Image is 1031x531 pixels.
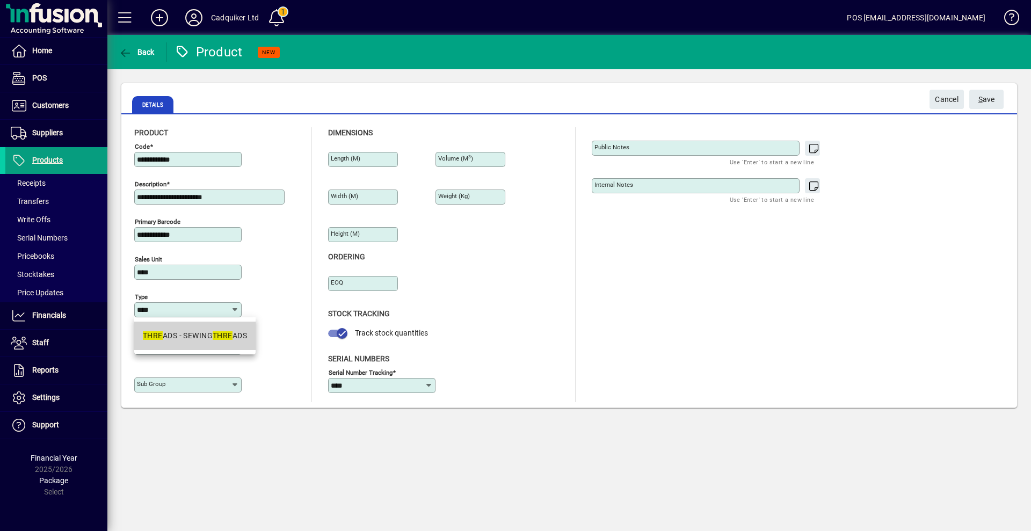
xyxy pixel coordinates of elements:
mat-label: Sub group [137,380,165,388]
span: Staff [32,338,49,347]
a: Suppliers [5,120,107,147]
div: ADS - SEWING ADS [143,330,247,341]
mat-label: Sales unit [135,256,162,263]
button: Save [969,90,1004,109]
a: Home [5,38,107,64]
em: THRE [213,331,233,340]
button: Profile [177,8,211,27]
div: Cadquiker Ltd [211,9,259,26]
em: THRE [143,331,163,340]
mat-label: Height (m) [331,230,360,237]
span: Price Updates [11,288,63,297]
mat-option: THREADS - SEWING THREADS [134,322,256,350]
div: POS [EMAIL_ADDRESS][DOMAIN_NAME] [847,9,985,26]
span: Pricebooks [11,252,54,260]
a: Price Updates [5,283,107,302]
span: Products [32,156,63,164]
mat-label: Serial Number tracking [329,368,393,376]
span: Details [132,96,173,113]
a: Serial Numbers [5,229,107,247]
span: NEW [262,49,275,56]
a: Reports [5,357,107,384]
span: Customers [32,101,69,110]
mat-label: EOQ [331,279,343,286]
span: Financials [32,311,66,319]
mat-label: Weight (Kg) [438,192,470,200]
mat-label: Type [135,293,148,301]
span: Write Offs [11,215,50,224]
mat-label: Code [135,143,150,150]
button: Cancel [930,90,964,109]
span: Product [134,128,168,137]
span: Settings [32,393,60,402]
a: Customers [5,92,107,119]
span: Package [39,476,68,485]
span: Financial Year [31,454,77,462]
a: Write Offs [5,210,107,229]
span: Ordering [328,252,365,261]
span: Serial Numbers [328,354,389,363]
span: Track stock quantities [355,329,428,337]
button: Back [116,42,157,62]
span: Suppliers [32,128,63,137]
a: POS [5,65,107,92]
mat-hint: Use 'Enter' to start a new line [730,193,814,206]
a: Settings [5,384,107,411]
a: Stocktakes [5,265,107,283]
mat-hint: Use 'Enter' to start a new line [730,156,814,168]
span: Home [32,46,52,55]
span: Reports [32,366,59,374]
mat-label: Length (m) [331,155,360,162]
button: Add [142,8,177,27]
span: Back [119,48,155,56]
app-page-header-button: Back [107,42,166,62]
mat-label: Description [135,180,166,188]
div: Product [175,43,243,61]
mat-label: Volume (m ) [438,155,473,162]
span: POS [32,74,47,82]
span: Dimensions [328,128,373,137]
mat-label: Internal Notes [594,181,633,188]
a: Receipts [5,174,107,192]
a: Transfers [5,192,107,210]
span: Serial Numbers [11,234,68,242]
span: S [978,95,983,104]
span: Support [32,420,59,429]
a: Knowledge Base [996,2,1018,37]
a: Pricebooks [5,247,107,265]
sup: 3 [468,154,471,159]
mat-label: Width (m) [331,192,358,200]
span: Cancel [935,91,959,108]
a: Financials [5,302,107,329]
span: Receipts [11,179,46,187]
a: Support [5,412,107,439]
span: ave [978,91,995,108]
mat-label: Public Notes [594,143,629,151]
span: Transfers [11,197,49,206]
span: Stock Tracking [328,309,390,318]
mat-label: Primary barcode [135,218,180,226]
a: Staff [5,330,107,357]
span: Stocktakes [11,270,54,279]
